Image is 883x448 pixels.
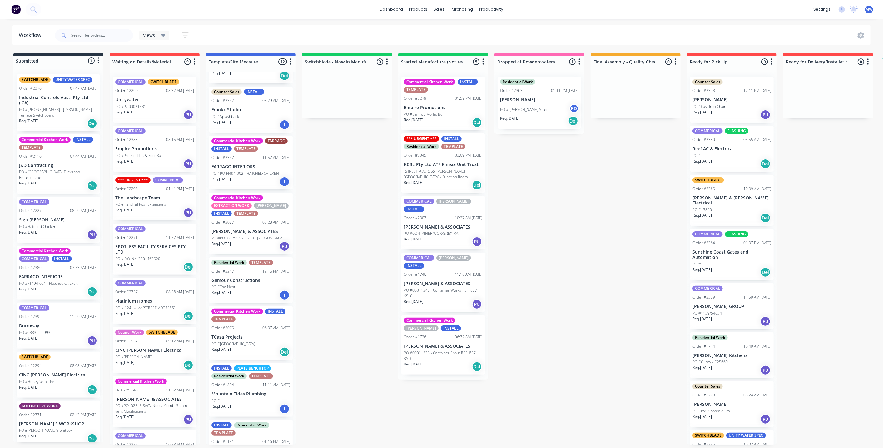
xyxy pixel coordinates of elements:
p: Platinium Homes [115,299,194,304]
div: INSTALL [458,79,478,85]
div: I [280,120,290,130]
p: Req. [DATE] [692,365,712,370]
div: TEMPLATE [249,373,273,379]
div: Council Work [115,330,144,335]
p: Mountain Tides Plumbing [211,391,290,397]
div: Order #1957 [115,338,138,344]
p: Industrial Controls Aust. Pty Ltd (ICA) [19,95,98,106]
p: PO #1139/54634 [692,310,722,316]
p: PO #Cast Iron Chair [692,104,726,109]
div: Counter Sales [692,384,723,389]
div: COMMERICAL [115,79,146,85]
p: The Landscape Team [115,195,194,201]
div: Del [87,181,97,191]
div: 06:32 AM [DATE] [455,334,483,340]
div: INSTALL [265,309,285,314]
div: COMMERICAL [115,226,146,232]
div: Counter SalesINSTALLOrder #234208:29 AM [DATE]Frankx StudioPO #SplashbackReq.[DATE]I [209,87,293,133]
div: EXTRACTION WORK [211,203,252,209]
div: Residential Work [692,335,728,340]
div: 11:57 AM [DATE] [262,155,290,160]
div: FARRAGO [265,138,288,144]
div: Commercial Kitchen WorkFARRAGOINSTALLTEMPLATEOrder #234711:57 AM [DATE]FARRAGO INTERIORSPO #PO-FI... [209,136,293,189]
p: Req. [DATE] [19,335,38,341]
div: COMMERICAL [692,231,723,237]
div: 10:49 AM [DATE] [743,344,771,349]
p: PO #PVC Coated Alum [692,408,730,414]
p: Req. [DATE] [211,176,231,182]
div: *** URGENT ***INSTALLResidential WorkTEMPLATEOrder #234503:09 PM [DATE]KCBL Pty Ltd ATF Kimsia Un... [401,133,485,193]
p: [PERSON_NAME] & [PERSON_NAME] Electrical [692,195,771,206]
a: dashboard [377,5,406,14]
div: TEMPLATE [404,87,428,93]
div: Council WorkSWITCHBLADEOrder #195709:12 AM [DATE]CINC [PERSON_NAME] ElectricalPO #[PERSON_NAME]Re... [113,327,196,373]
p: CINC [PERSON_NAME] Electrical [19,372,98,378]
div: 06:37 AM [DATE] [262,325,290,331]
div: FLASHING [725,231,748,237]
div: COMMERICAL[PERSON_NAME]INSTALLOrder #230310:27 AM [DATE][PERSON_NAME] & ASSOCIATESPO #CONTAINER W... [401,196,485,250]
div: Order #2298 [115,186,138,192]
p: Frankx Studio [211,107,290,113]
p: Req. [DATE] [404,361,423,367]
div: I [280,404,290,414]
div: Order #2278 [692,392,715,398]
div: 10:39 AM [DATE] [743,186,771,192]
div: PU [87,230,97,240]
div: Residential Work [211,260,247,265]
div: TEMPLATE [19,145,43,150]
span: Views [143,32,155,38]
div: 08:24 AM [DATE] [743,392,771,398]
div: Commercial Kitchen WorkINSTALLTEMPLATEOrder #207506:37 AM [DATE]TCasa ProjectsPO #[GEOGRAPHIC_DAT... [209,306,293,360]
div: RD [569,104,579,113]
p: [PERSON_NAME] [500,97,579,103]
p: PO #[GEOGRAPHIC_DATA] Tuckshop Refurbishment [19,169,98,180]
div: Residential WorkOrder #236301:11 PM [DATE][PERSON_NAME]PO # [PERSON_NAME] StreetRDReq.[DATE]Del [498,77,581,129]
div: TEMPLATE [234,211,258,216]
div: Order #2271 [115,235,138,240]
div: Commercial Kitchen Work [211,309,263,314]
p: [PERSON_NAME] & ASSOCIATES [404,344,483,349]
div: SWITCHBLADEUNITY WATER SPECOrder #237607:47 AM [DATE]Industrial Controls Aust. Pty Ltd (ICA)PO #[... [17,74,100,131]
div: Order #2383 [115,137,138,143]
div: Order #2357 [115,289,138,295]
div: COMMERICAL [115,128,146,134]
p: PO #Handrail Post Extensions [115,202,166,207]
div: PU [280,241,290,251]
div: PU [183,159,193,169]
div: COMMERICAL [404,255,434,261]
div: Del [761,267,771,277]
div: 12:11 PM [DATE] [743,88,771,93]
div: Order #2087 [211,219,234,225]
div: INSTALL [73,137,93,143]
div: Order #2363 [500,88,523,93]
div: [PERSON_NAME] [436,199,471,204]
div: Commercial Kitchen Work [211,195,263,201]
div: Del [761,213,771,223]
div: COMMERICALOrder #239211:29 AM [DATE]DormwayPO #63331 - 2993Req.[DATE]PU [17,303,100,349]
div: Del [183,360,193,370]
p: PO # [692,153,701,159]
p: Req. [DATE] [692,414,712,420]
div: 10:27 AM [DATE] [455,215,483,221]
p: Empire Promotions [115,146,194,152]
p: FARRAGO INTERIORS [211,164,290,169]
div: Counter Sales [211,89,242,95]
p: PO #CONTAINER WORKS (EXTRA) [404,231,459,236]
div: PU [87,336,97,346]
div: Order #2364 [692,240,715,246]
p: PO #PO--02251 Samford - [PERSON_NAME] [211,235,286,241]
div: Counter Sales [692,79,723,85]
div: Commercial Kitchen Work [404,79,455,85]
div: PU [761,365,771,375]
div: COMMERICAL [404,199,434,204]
div: Order #2365 [692,186,715,192]
div: Order #2345 [404,153,426,158]
p: [PERSON_NAME] GROUP [692,304,771,309]
div: *** URGENT ***COMMERICALOrder #229801:41 PM [DATE]The Landscape TeamPO #Handrail Post ExtensionsR... [113,175,196,221]
div: COMMERICAL[PERSON_NAME]INSTALLOrder #174611:18 AM [DATE][PERSON_NAME] & ASSOCIATESPO #00011245 - ... [401,253,485,312]
p: TCasa Projects [211,335,290,340]
p: Reef AC & Electrical [692,146,771,152]
p: [PERSON_NAME] & ASSOCIATES [404,281,483,286]
div: COMMERICAL [115,280,146,286]
div: Commercial Kitchen Work [19,137,71,143]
